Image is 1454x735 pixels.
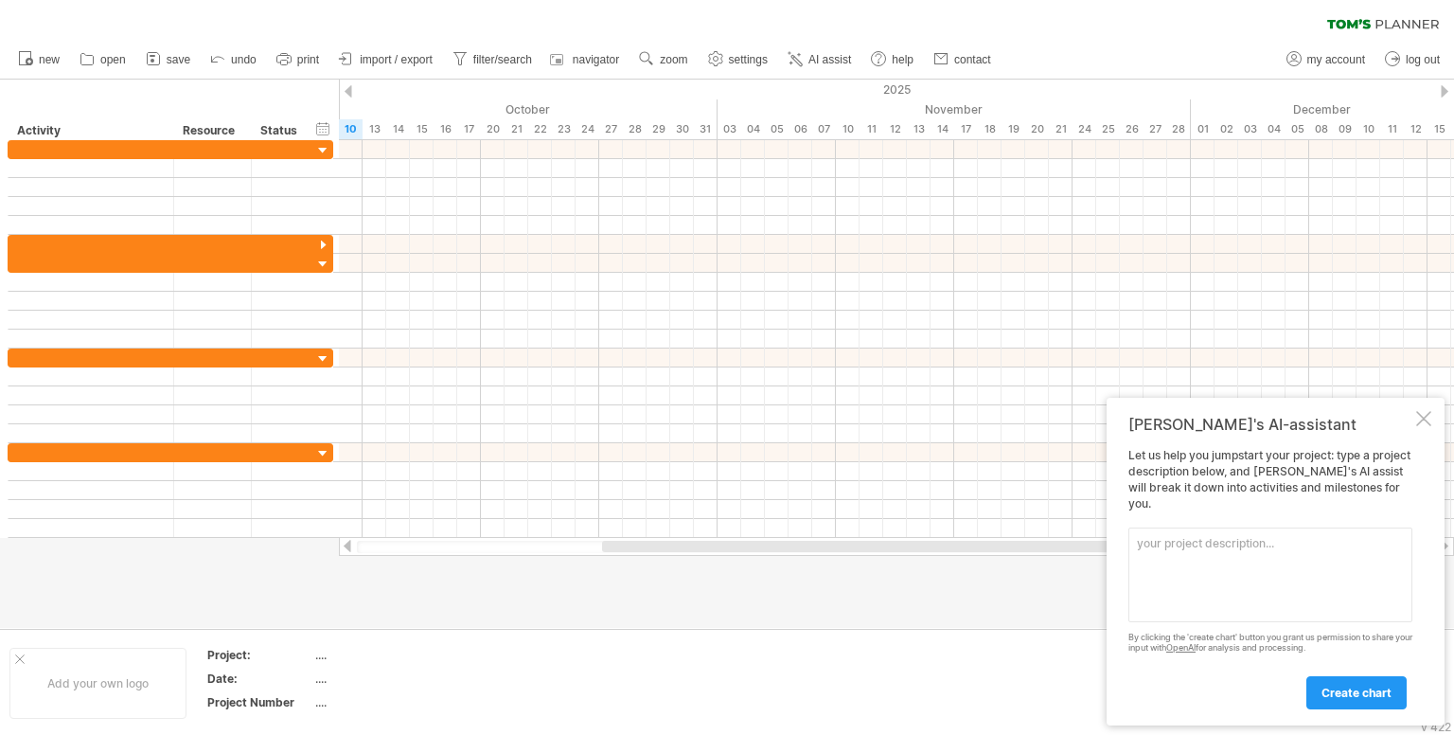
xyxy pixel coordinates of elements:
[528,119,552,139] div: Wednesday, 22 October 2025
[812,119,836,139] div: Friday, 7 November 2025
[718,119,741,139] div: Monday, 3 November 2025
[808,53,851,66] span: AI assist
[765,119,789,139] div: Wednesday, 5 November 2025
[1002,119,1025,139] div: Wednesday, 19 November 2025
[1128,415,1412,434] div: [PERSON_NAME]'s AI-assistant
[315,694,474,710] div: ....
[694,119,718,139] div: Friday, 31 October 2025
[860,119,883,139] div: Tuesday, 11 November 2025
[599,119,623,139] div: Monday, 27 October 2025
[17,121,163,140] div: Activity
[729,53,768,66] span: settings
[1421,720,1451,734] div: v 422
[315,671,474,687] div: ....
[363,119,386,139] div: Monday, 13 October 2025
[978,119,1002,139] div: Tuesday, 18 November 2025
[836,119,860,139] div: Monday, 10 November 2025
[505,119,528,139] div: Tuesday, 21 October 2025
[892,53,913,66] span: help
[1356,119,1380,139] div: Wednesday, 10 December 2025
[1166,642,1196,653] a: OpenAI
[141,47,196,72] a: save
[1167,119,1191,139] div: Friday, 28 November 2025
[183,121,240,140] div: Resource
[1215,119,1238,139] div: Tuesday, 2 December 2025
[360,53,433,66] span: import / export
[207,647,311,663] div: Project:
[954,119,978,139] div: Monday, 17 November 2025
[552,119,576,139] div: Thursday, 23 October 2025
[205,47,262,72] a: undo
[207,694,311,710] div: Project Number
[386,119,410,139] div: Tuesday, 14 October 2025
[634,47,693,72] a: zoom
[703,47,773,72] a: settings
[167,53,190,66] span: save
[1306,676,1407,709] a: create chart
[718,99,1191,119] div: November 2025
[1333,119,1356,139] div: Tuesday, 9 December 2025
[1096,119,1120,139] div: Tuesday, 25 November 2025
[207,671,311,687] div: Date:
[783,47,857,72] a: AI assist
[929,47,997,72] a: contact
[39,53,60,66] span: new
[1073,119,1096,139] div: Monday, 24 November 2025
[457,119,481,139] div: Friday, 17 October 2025
[297,53,319,66] span: print
[1427,119,1451,139] div: Monday, 15 December 2025
[931,119,954,139] div: Friday, 14 November 2025
[789,119,812,139] div: Thursday, 6 November 2025
[547,47,625,72] a: navigator
[1286,119,1309,139] div: Friday, 5 December 2025
[334,47,438,72] a: import / export
[1282,47,1371,72] a: my account
[272,47,325,72] a: print
[173,99,718,119] div: October 2025
[473,53,532,66] span: filter/search
[410,119,434,139] div: Wednesday, 15 October 2025
[9,648,186,719] div: Add your own logo
[1120,119,1144,139] div: Wednesday, 26 November 2025
[576,119,599,139] div: Friday, 24 October 2025
[1404,119,1427,139] div: Friday, 12 December 2025
[75,47,132,72] a: open
[1380,119,1404,139] div: Thursday, 11 December 2025
[13,47,65,72] a: new
[1144,119,1167,139] div: Thursday, 27 November 2025
[231,53,257,66] span: undo
[866,47,919,72] a: help
[1309,119,1333,139] div: Monday, 8 December 2025
[660,53,687,66] span: zoom
[448,47,538,72] a: filter/search
[1025,119,1049,139] div: Thursday, 20 November 2025
[647,119,670,139] div: Wednesday, 29 October 2025
[1238,119,1262,139] div: Wednesday, 3 December 2025
[907,119,931,139] div: Thursday, 13 November 2025
[1049,119,1073,139] div: Friday, 21 November 2025
[1128,633,1412,654] div: By clicking the 'create chart' button you grant us permission to share your input with for analys...
[883,119,907,139] div: Wednesday, 12 November 2025
[434,119,457,139] div: Thursday, 16 October 2025
[573,53,619,66] span: navigator
[260,121,302,140] div: Status
[623,119,647,139] div: Tuesday, 28 October 2025
[741,119,765,139] div: Tuesday, 4 November 2025
[670,119,694,139] div: Thursday, 30 October 2025
[315,647,474,663] div: ....
[1406,53,1440,66] span: log out
[481,119,505,139] div: Monday, 20 October 2025
[1321,686,1392,700] span: create chart
[1128,448,1412,708] div: Let us help you jumpstart your project: type a project description below, and [PERSON_NAME]'s AI ...
[954,53,991,66] span: contact
[1307,53,1365,66] span: my account
[100,53,126,66] span: open
[339,119,363,139] div: Friday, 10 October 2025
[1380,47,1445,72] a: log out
[1262,119,1286,139] div: Thursday, 4 December 2025
[1191,119,1215,139] div: Monday, 1 December 2025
